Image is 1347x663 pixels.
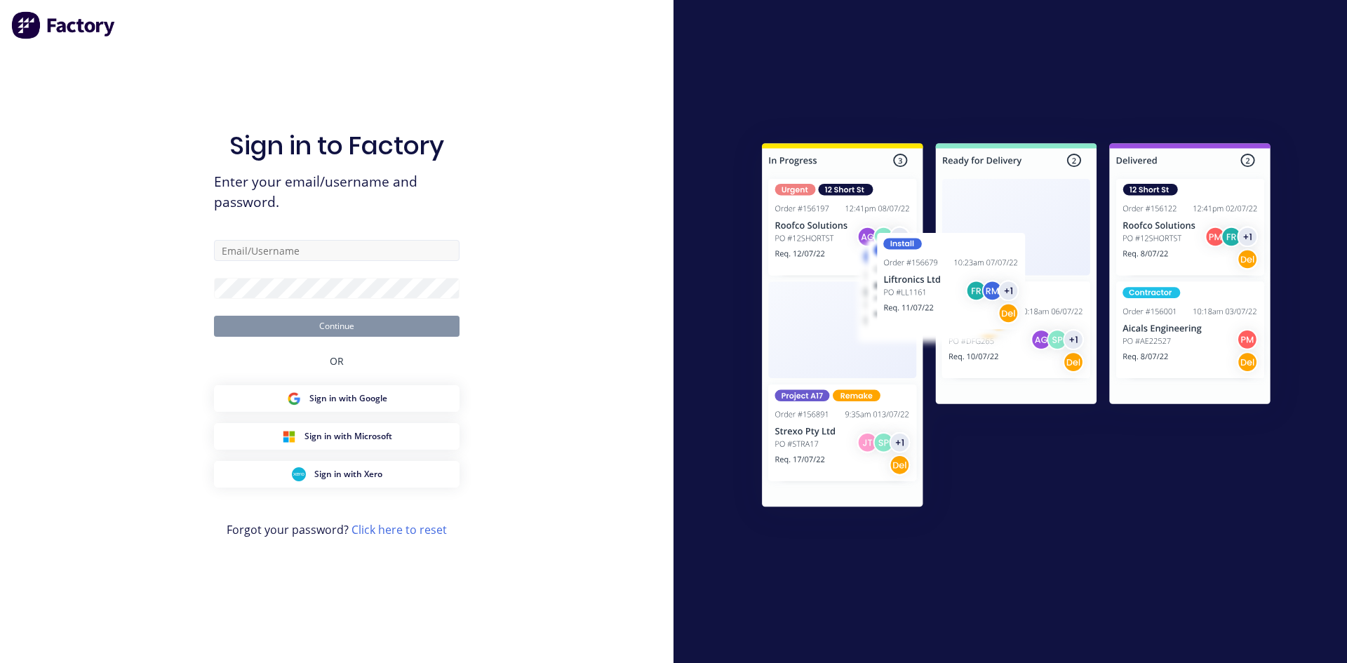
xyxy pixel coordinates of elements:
input: Email/Username [214,240,460,261]
img: Google Sign in [287,391,301,406]
button: Google Sign inSign in with Google [214,385,460,412]
button: Xero Sign inSign in with Xero [214,461,460,488]
img: Factory [11,11,116,39]
span: Forgot your password? [227,521,447,538]
img: Xero Sign in [292,467,306,481]
span: Sign in with Microsoft [304,430,392,443]
h1: Sign in to Factory [229,130,444,161]
img: Sign in [731,115,1301,540]
div: OR [330,337,344,385]
a: Click here to reset [351,522,447,537]
img: Microsoft Sign in [282,429,296,443]
button: Continue [214,316,460,337]
span: Enter your email/username and password. [214,172,460,213]
span: Sign in with Google [309,392,387,405]
span: Sign in with Xero [314,468,382,481]
button: Microsoft Sign inSign in with Microsoft [214,423,460,450]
